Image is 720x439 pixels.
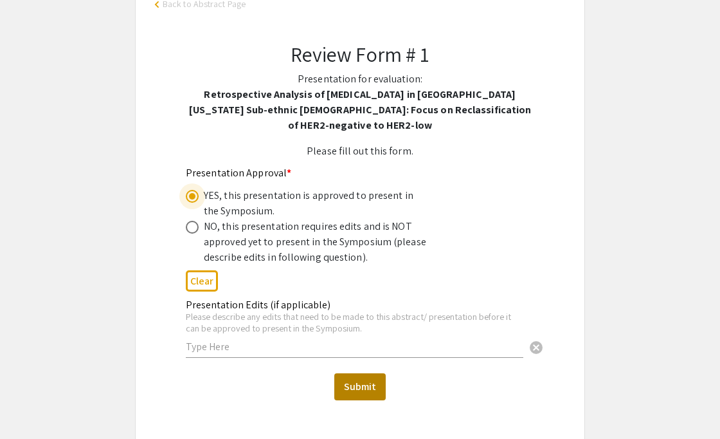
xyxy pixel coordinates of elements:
[186,340,523,353] input: Type Here
[189,88,532,132] span: Retrospective Analysis of [MEDICAL_DATA] in [GEOGRAPHIC_DATA][US_STATE] Sub-ethnic [DEMOGRAPHIC_D...
[204,188,429,219] div: YES, this presentation is approved to present in the Symposium.
[10,381,55,429] iframe: Chat
[155,1,163,8] span: arrow_back_ios
[186,270,218,292] button: Clear
[186,144,534,159] p: Please fill out this form.
[528,340,544,355] span: cancel
[204,219,429,265] div: NO, this presentation requires edits and is NOT approved yet to present in the Symposium (please ...
[186,311,523,333] div: Please describe any edits that need to be made to this abstract/ presentation before it can be ap...
[186,71,534,133] p: Presentation for evaluation:
[334,373,386,400] button: Submit
[523,334,549,360] button: Clear
[186,42,534,66] h2: Review Form # 1
[186,166,291,180] mat-label: Presentation Approval
[186,298,330,312] mat-label: Presentation Edits (if applicable)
